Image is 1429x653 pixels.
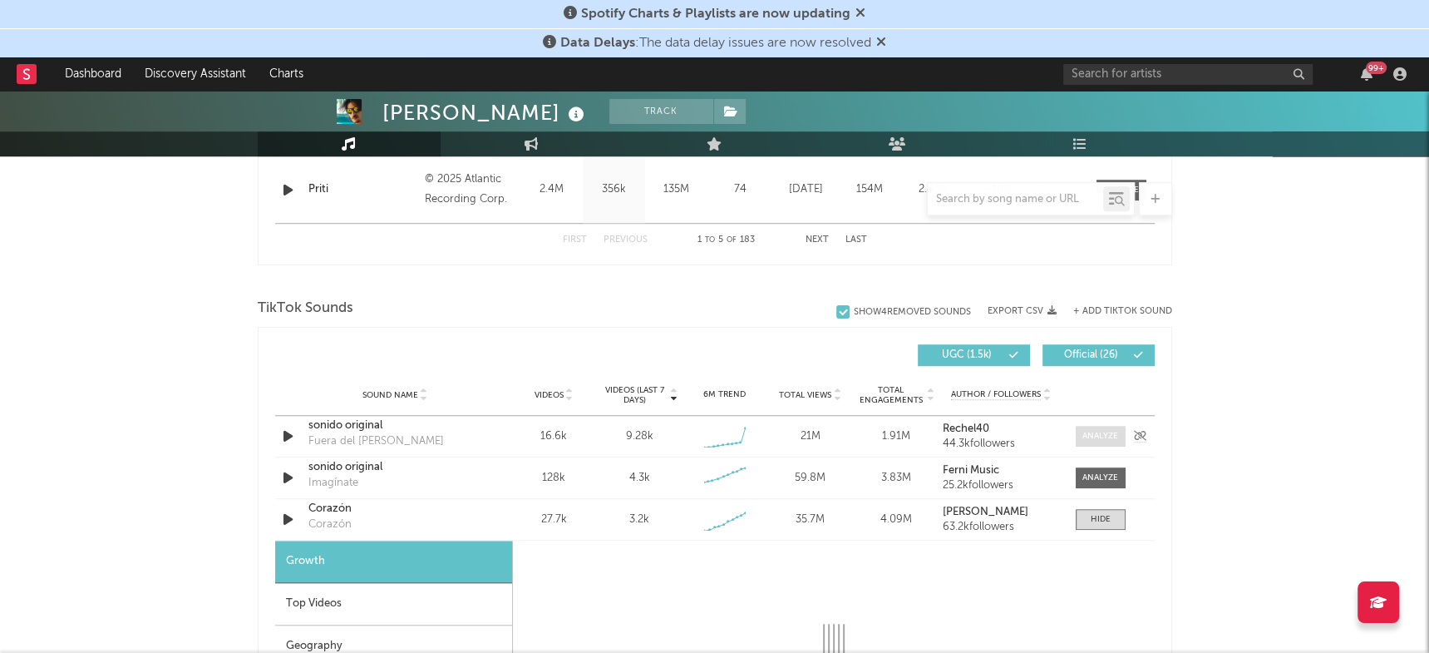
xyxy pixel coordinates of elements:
[876,37,886,50] span: Dismiss
[609,99,713,124] button: Track
[857,512,934,528] div: 4.09M
[308,459,482,476] a: sonido original
[771,512,849,528] div: 35.7M
[581,7,850,21] span: Spotify Charts & Playlists are now updating
[943,438,1058,450] div: 44.3k followers
[681,230,772,250] div: 1 5 183
[258,57,315,91] a: Charts
[1042,344,1155,366] button: Official(26)
[563,235,587,245] button: First
[628,470,649,487] div: 4.3k
[845,235,867,245] button: Last
[943,507,1028,517] strong: [PERSON_NAME]
[1361,67,1372,81] button: 99+
[857,470,934,487] div: 3.83M
[943,423,989,434] strong: Rechel40
[535,390,564,400] span: Videos
[515,428,593,445] div: 16.6k
[308,418,482,434] a: sonido original
[943,480,1058,492] div: 25.2k followers
[515,512,593,528] div: 27.7k
[857,385,924,405] span: Total Engagements
[604,235,648,245] button: Previous
[928,193,1103,206] input: Search by song name or URL
[425,170,515,210] div: © 2025 Atlantic Recording Corp.
[275,541,512,583] div: Growth
[133,57,258,91] a: Discovery Assistant
[943,522,1058,533] div: 63.2k followers
[779,390,831,400] span: Total Views
[686,388,763,401] div: 6M Trend
[943,507,1058,518] a: [PERSON_NAME]
[560,37,635,50] span: Data Delays
[53,57,133,91] a: Dashboard
[854,307,971,318] div: Show 4 Removed Sounds
[951,389,1041,400] span: Author / Followers
[855,7,865,21] span: Dismiss
[308,517,352,533] div: Corazón
[988,306,1057,316] button: Export CSV
[1057,307,1172,316] button: + Add TikTok Sound
[600,385,668,405] span: Videos (last 7 days)
[1366,62,1387,74] div: 99 +
[362,390,418,400] span: Sound Name
[705,236,715,244] span: to
[943,423,1058,435] a: Rechel40
[918,344,1030,366] button: UGC(1.5k)
[515,470,593,487] div: 128k
[560,37,871,50] span: : The data delay issues are now resolved
[258,299,353,319] span: TikTok Sounds
[308,501,482,517] a: Corazón
[943,465,1058,477] a: Ferni Music
[382,99,589,126] div: [PERSON_NAME]
[275,583,512,626] div: Top Videos
[929,350,1005,360] span: UGC ( 1.5k )
[308,475,358,492] div: Imagínate
[625,428,653,445] div: 9.28k
[857,428,934,445] div: 1.91M
[771,428,849,445] div: 21M
[806,235,829,245] button: Next
[629,512,649,528] div: 3.2k
[771,470,849,487] div: 59.8M
[1073,307,1172,316] button: + Add TikTok Sound
[308,433,444,450] div: Fuera del [PERSON_NAME]
[1063,64,1313,85] input: Search for artists
[1053,350,1130,360] span: Official ( 26 )
[727,236,737,244] span: of
[943,465,999,476] strong: Ferni Music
